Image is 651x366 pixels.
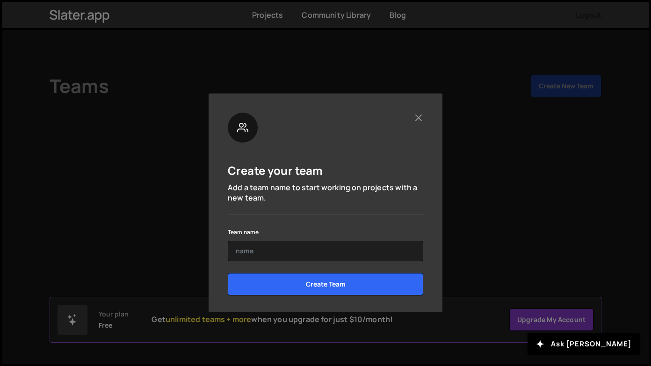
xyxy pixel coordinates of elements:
[228,228,259,237] label: Team name
[228,273,423,295] input: Create Team
[228,182,423,203] p: Add a team name to start working on projects with a new team.
[528,333,640,355] button: Ask [PERSON_NAME]
[228,163,323,178] h5: Create your team
[228,241,423,261] input: name
[413,113,423,122] button: Close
